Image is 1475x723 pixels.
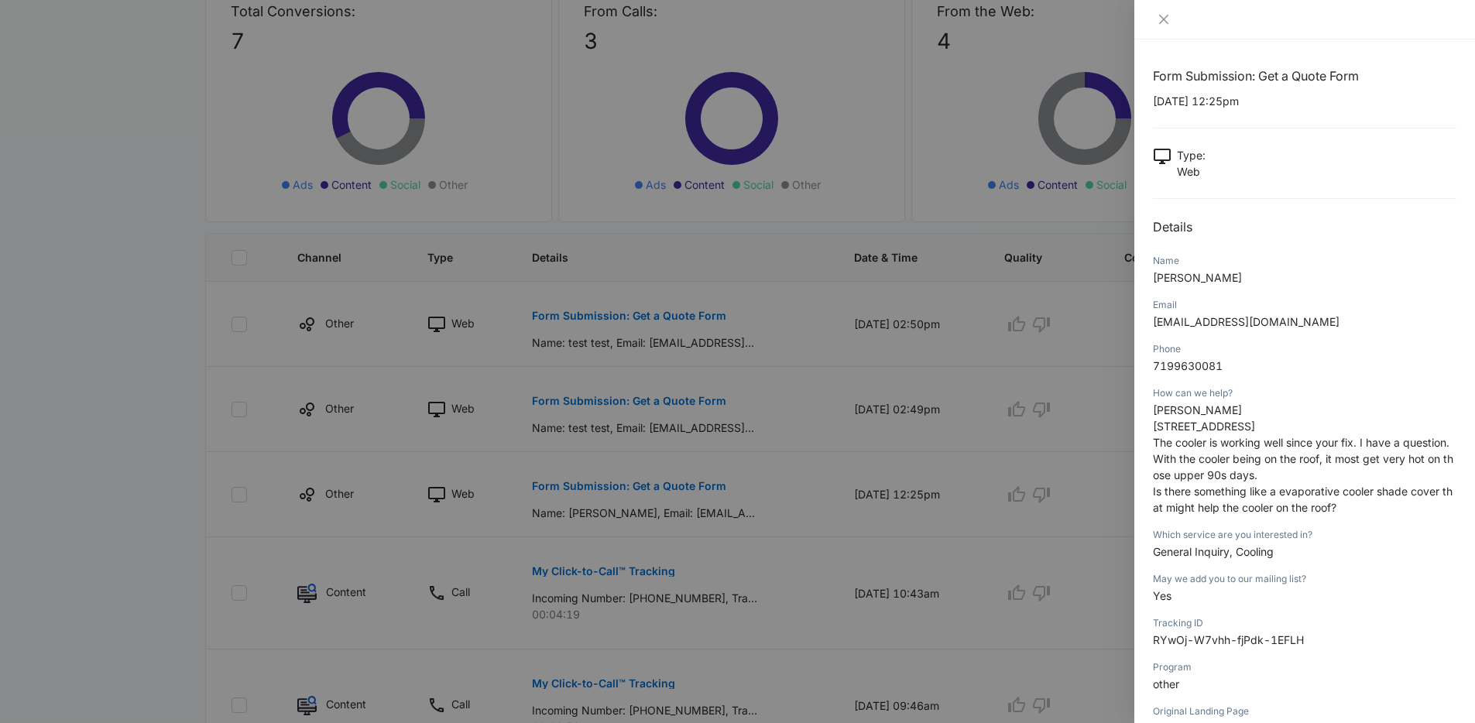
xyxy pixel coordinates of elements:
span: [PERSON_NAME] [1153,403,1242,416]
div: Email [1153,298,1456,312]
div: Phone [1153,342,1456,356]
span: RYwOj-W7vhh-fjPdk-1EFLH [1153,633,1304,646]
div: May we add you to our mailing list? [1153,572,1456,586]
span: General Inquiry, Cooling [1153,545,1274,558]
button: Close [1153,12,1175,26]
h1: Form Submission: Get a Quote Form [1153,67,1456,85]
span: 7199630081 [1153,359,1223,372]
span: [STREET_ADDRESS] [1153,420,1255,433]
div: Which service are you interested in? [1153,528,1456,542]
p: Type : [1177,147,1206,163]
span: other [1153,677,1179,690]
div: Name [1153,254,1456,268]
div: Program [1153,660,1456,674]
div: Tracking ID [1153,616,1456,630]
h2: Details [1153,218,1456,236]
span: [EMAIL_ADDRESS][DOMAIN_NAME] [1153,315,1340,328]
span: [PERSON_NAME] [1153,271,1242,284]
p: Web [1177,163,1206,180]
span: The cooler is working well since your fix. I have a question. With the cooler being on the roof, ... [1153,436,1453,481]
div: How can we help? [1153,386,1456,400]
div: Original Landing Page [1153,704,1456,718]
span: Is there something like a evaporative cooler shade cover that might help the cooler on the roof? [1153,485,1453,514]
span: close [1158,13,1170,26]
span: Yes [1153,589,1171,602]
p: [DATE] 12:25pm [1153,93,1456,109]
